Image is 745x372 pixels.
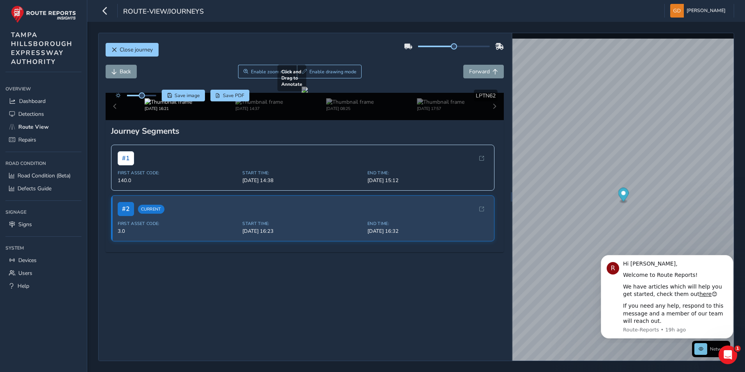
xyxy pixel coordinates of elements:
[589,248,745,343] iframe: Intercom notifications message
[242,177,363,184] span: [DATE] 14:38
[18,123,49,131] span: Route View
[118,177,238,184] span: 140.0
[138,205,164,214] span: Current
[670,4,684,18] img: diamond-layout
[251,69,292,75] span: Enable zoom mode
[687,4,726,18] span: [PERSON_NAME]
[5,158,81,169] div: Road Condition
[476,92,496,99] span: LPTN62
[367,177,488,184] span: [DATE] 15:12
[145,98,192,106] img: Thumbnail frame
[5,218,81,231] a: Signs
[5,120,81,133] a: Route View
[106,43,159,57] button: Close journey
[5,108,81,120] a: Detections
[5,280,81,292] a: Help
[5,83,81,95] div: Overview
[120,46,153,53] span: Close journey
[210,90,250,101] button: PDF
[734,345,741,352] span: 1
[18,110,44,118] span: Detections
[5,133,81,146] a: Repairs
[18,172,71,179] span: Road Condition (Beta)
[326,106,374,112] div: [DATE] 08:25
[18,221,32,228] span: Signs
[5,254,81,267] a: Devices
[235,98,283,106] img: Thumbnail frame
[118,170,238,176] span: First Asset Code:
[11,5,76,23] img: rr logo
[417,106,464,112] div: [DATE] 17:57
[175,92,200,99] span: Save image
[118,151,134,165] span: # 1
[5,169,81,182] a: Road Condition (Beta)
[18,136,36,143] span: Repairs
[670,4,728,18] button: [PERSON_NAME]
[223,92,244,99] span: Save PDF
[118,228,238,235] span: 3.0
[618,188,628,204] div: Map marker
[5,242,81,254] div: System
[242,228,363,235] span: [DATE] 16:23
[309,69,357,75] span: Enable drawing mode
[719,345,737,364] iframe: Intercom live chat
[5,182,81,195] a: Defects Guide
[123,7,204,18] span: route-view/journeys
[18,257,37,264] span: Devices
[297,65,362,78] button: Draw
[5,95,81,108] a: Dashboard
[111,126,499,136] div: Journey Segments
[18,269,32,277] span: Users
[469,68,490,75] span: Forward
[18,185,51,192] span: Defects Guide
[118,202,134,216] span: # 2
[367,170,488,176] span: End Time:
[463,65,504,78] button: Forward
[242,221,363,227] span: Start Time:
[11,30,72,66] span: TAMPA HILLSBOROUGH EXPRESSWAY AUTHORITY
[145,106,192,112] div: [DATE] 16:21
[19,97,46,105] span: Dashboard
[106,65,137,78] button: Back
[235,106,283,112] div: [DATE] 14:37
[367,228,488,235] span: [DATE] 16:32
[120,68,131,75] span: Back
[5,267,81,280] a: Users
[242,170,363,176] span: Start Time:
[238,65,297,78] button: Zoom
[326,98,374,106] img: Thumbnail frame
[5,206,81,218] div: Signage
[710,346,728,352] span: Network
[118,221,238,227] span: First Asset Code:
[367,221,488,227] span: End Time:
[162,90,205,101] button: Save
[18,282,29,290] span: Help
[417,98,464,106] img: Thumbnail frame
